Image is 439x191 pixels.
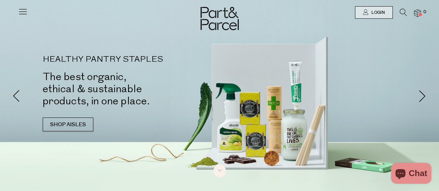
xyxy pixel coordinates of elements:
[414,9,421,17] a: 0
[370,10,385,16] span: Login
[43,55,230,64] p: HEALTHY PANTRY STAPLES
[355,6,393,19] a: Login
[43,118,93,131] a: SHOP AISLES
[201,7,239,30] img: Part&Parcel
[389,163,433,185] inbox-online-store-chat: Shopify online store chat
[422,9,428,15] span: 0
[43,71,230,107] h2: The best organic, ethical & sustainable products, in one place.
